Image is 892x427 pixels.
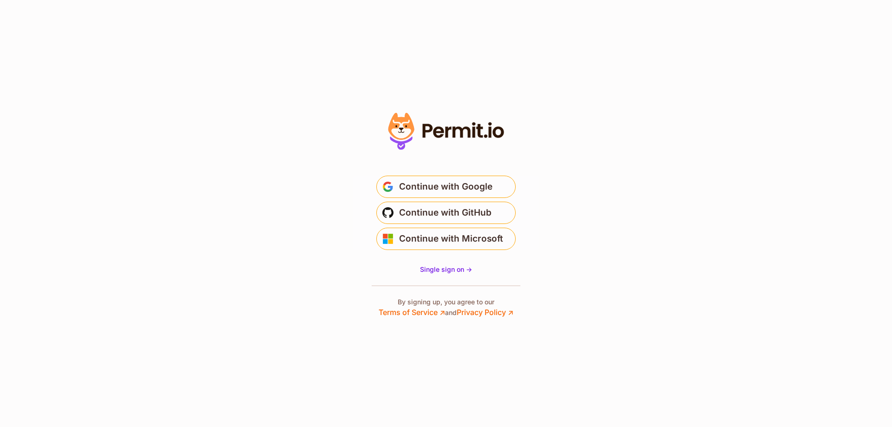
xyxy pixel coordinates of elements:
a: Single sign on -> [420,265,472,274]
span: Single sign on -> [420,265,472,273]
button: Continue with GitHub [376,202,516,224]
button: Continue with Microsoft [376,228,516,250]
a: Terms of Service ↗ [379,308,445,317]
button: Continue with Google [376,176,516,198]
span: Continue with Microsoft [399,231,503,246]
p: By signing up, you agree to our and [379,297,513,318]
span: Continue with GitHub [399,205,492,220]
a: Privacy Policy ↗ [457,308,513,317]
span: Continue with Google [399,179,492,194]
